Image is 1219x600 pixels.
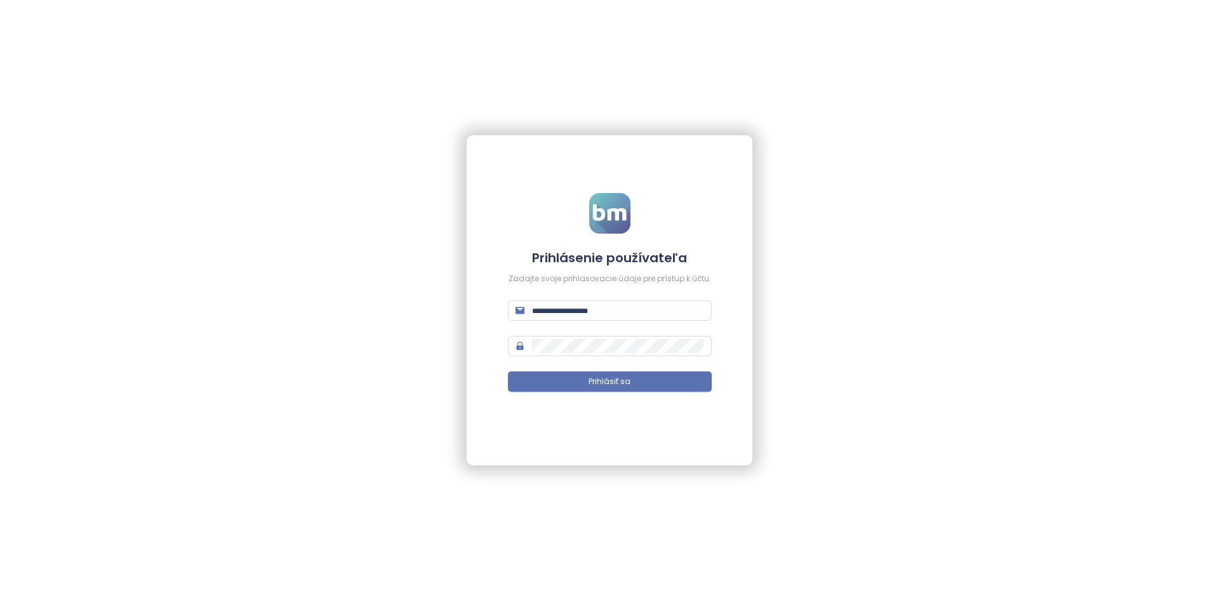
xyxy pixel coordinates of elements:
div: Zadajte svoje prihlasovacie údaje pre prístup k účtu. [508,273,712,285]
img: logo [589,193,630,234]
span: Prihlásiť sa [589,376,630,388]
span: mail [516,306,524,315]
h4: Prihlásenie používateľa [508,249,712,267]
span: lock [516,342,524,350]
button: Prihlásiť sa [508,371,712,392]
